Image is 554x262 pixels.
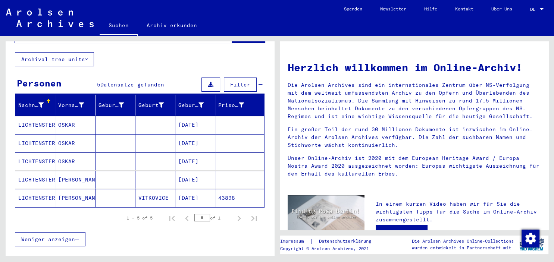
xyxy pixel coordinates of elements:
[138,101,164,109] div: Geburt‏
[288,81,541,120] p: Die Arolsen Archives sind ein internationales Zentrum über NS-Verfolgung mit dem weltweit umfasse...
[135,95,175,116] mat-header-cell: Geburt‏
[98,101,124,109] div: Geburtsname
[313,237,380,245] a: Datenschutzerklärung
[18,101,44,109] div: Nachname
[280,237,310,245] a: Impressum
[55,171,95,189] mat-cell: [PERSON_NAME]
[55,134,95,152] mat-cell: OSKAR
[412,238,514,244] p: Die Arolsen Archives Online-Collections
[194,214,232,221] div: of 1
[178,99,215,111] div: Geburtsdatum
[288,126,541,149] p: Ein großer Teil der rund 30 Millionen Dokumente ist inzwischen im Online-Archiv der Arolsen Archi...
[288,60,541,75] h1: Herzlich willkommen im Online-Archiv!
[96,95,135,116] mat-header-cell: Geburtsname
[412,244,514,251] p: wurden entwickelt in Partnerschaft mit
[280,237,380,245] div: |
[100,81,164,88] span: Datensätze gefunden
[15,116,55,134] mat-cell: LICHTENSTERN
[518,235,546,254] img: yv_logo.png
[215,189,264,207] mat-cell: 43898
[247,211,262,225] button: Last page
[21,236,75,243] span: Weniger anzeigen
[58,99,95,111] div: Vorname
[179,211,194,225] button: Previous page
[15,134,55,152] mat-cell: LICHTENSTERN
[15,152,55,170] mat-cell: LICHTENSTERN
[175,95,215,116] mat-header-cell: Geburtsdatum
[15,95,55,116] mat-header-cell: Nachname
[15,171,55,189] mat-cell: LICHTENSTERN
[98,99,135,111] div: Geburtsname
[376,225,428,240] a: Video ansehen
[126,215,153,221] div: 1 – 5 of 5
[58,101,84,109] div: Vorname
[18,99,55,111] div: Nachname
[175,116,215,134] mat-cell: [DATE]
[97,81,100,88] span: 5
[230,81,250,88] span: Filter
[175,171,215,189] mat-cell: [DATE]
[218,99,255,111] div: Prisoner #
[15,189,55,207] mat-cell: LICHTENSTERN
[17,76,62,90] div: Personen
[138,16,206,34] a: Archiv erkunden
[15,52,94,66] button: Archival tree units
[55,152,95,170] mat-cell: OSKAR
[138,99,175,111] div: Geburt‏
[175,152,215,170] mat-cell: [DATE]
[178,101,204,109] div: Geburtsdatum
[135,189,175,207] mat-cell: VITKOVICE
[55,116,95,134] mat-cell: OSKAR
[280,245,380,252] p: Copyright © Arolsen Archives, 2021
[165,211,179,225] button: First page
[376,200,541,224] p: In einem kurzen Video haben wir für Sie die wichtigsten Tipps für die Suche im Online-Archiv zusa...
[530,7,538,12] span: DE
[224,78,257,92] button: Filter
[55,95,95,116] mat-header-cell: Vorname
[288,195,364,237] img: video.jpg
[6,9,94,27] img: Arolsen_neg.svg
[522,230,539,247] img: Zustimmung ändern
[15,232,85,246] button: Weniger anzeigen
[218,101,244,109] div: Prisoner #
[232,211,247,225] button: Next page
[175,189,215,207] mat-cell: [DATE]
[175,134,215,152] mat-cell: [DATE]
[100,16,138,36] a: Suchen
[55,189,95,207] mat-cell: [PERSON_NAME]
[215,95,264,116] mat-header-cell: Prisoner #
[288,154,541,178] p: Unser Online-Archiv ist 2020 mit dem European Heritage Award / Europa Nostra Award 2020 ausgezeic...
